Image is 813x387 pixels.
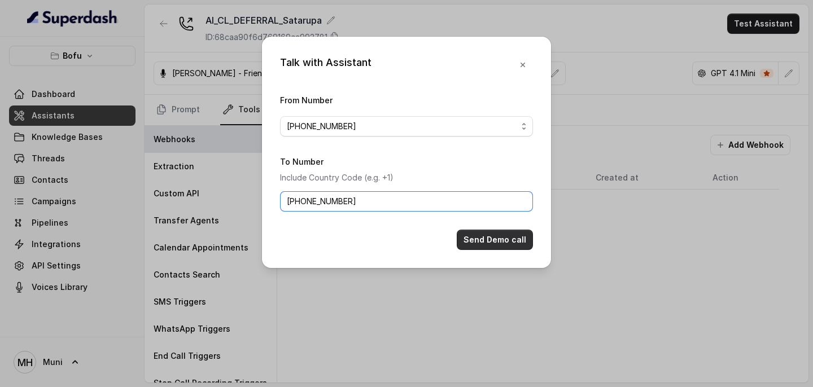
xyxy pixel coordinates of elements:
p: Include Country Code (e.g. +1) [280,171,533,184]
input: +1123456789 [280,191,533,212]
button: [PHONE_NUMBER] [280,116,533,137]
label: From Number [280,95,333,105]
div: Talk with Assistant [280,55,371,75]
span: [PHONE_NUMBER] [287,120,517,133]
label: To Number [280,157,324,166]
button: Send Demo call [457,230,533,250]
